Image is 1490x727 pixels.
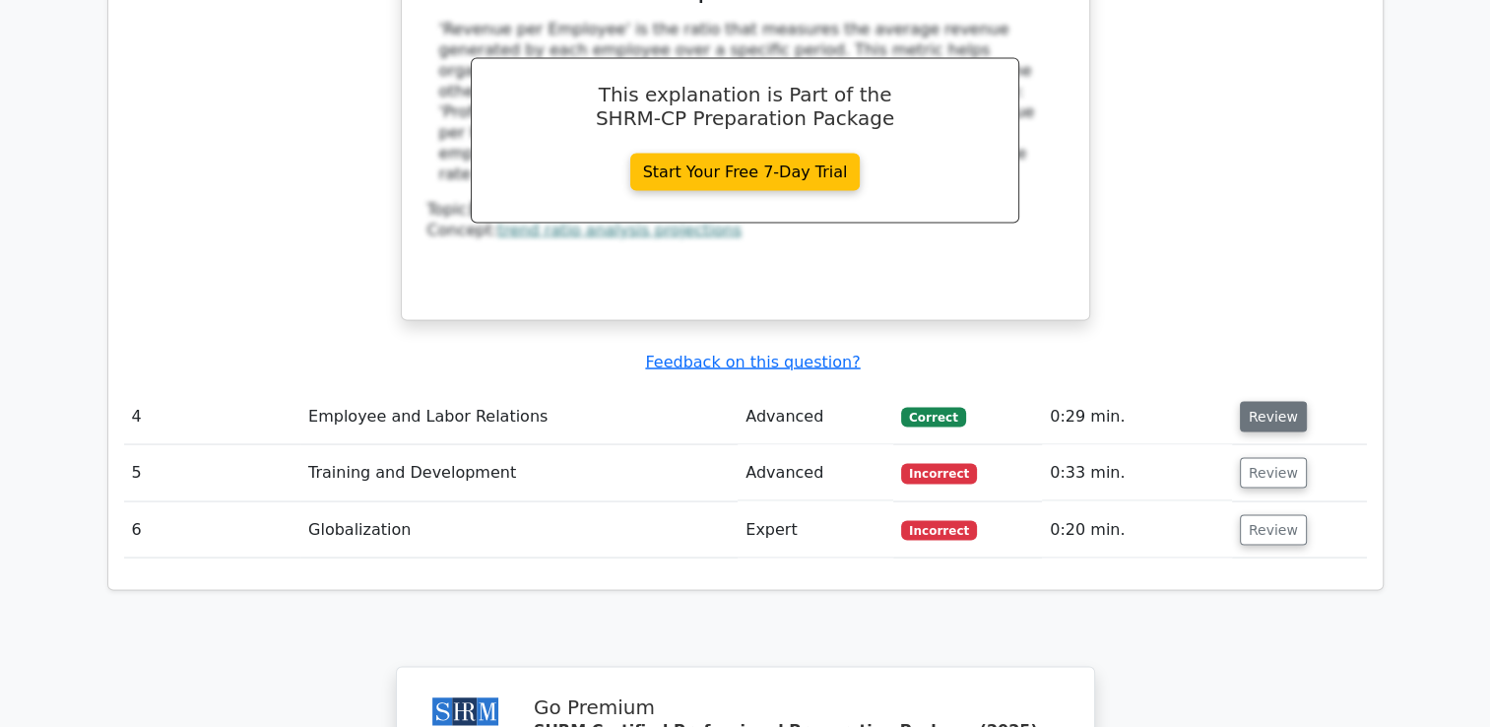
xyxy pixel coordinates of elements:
td: 0:20 min. [1042,501,1232,558]
td: Globalization [300,501,738,558]
button: Review [1240,457,1307,488]
span: Correct [901,407,965,427]
td: Training and Development [300,444,738,500]
button: Review [1240,514,1307,545]
td: 6 [124,501,301,558]
td: 5 [124,444,301,500]
div: Concept: [427,220,1064,240]
td: 0:33 min. [1042,444,1232,500]
a: trend ratio analysis projections [497,220,742,238]
td: Expert [738,501,893,558]
td: Advanced [738,444,893,500]
div: 'Revenue per Employee' is the ratio that measures the average revenue generated by each employee ... [439,20,1052,183]
button: Review [1240,401,1307,431]
a: Feedback on this question? [645,352,860,370]
td: 4 [124,388,301,444]
td: 0:29 min. [1042,388,1232,444]
div: Topic: [427,199,1064,220]
a: Start Your Free 7-Day Trial [630,153,861,190]
td: Advanced [738,388,893,444]
span: Incorrect [901,463,977,483]
span: Incorrect [901,520,977,540]
td: Employee and Labor Relations [300,388,738,444]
